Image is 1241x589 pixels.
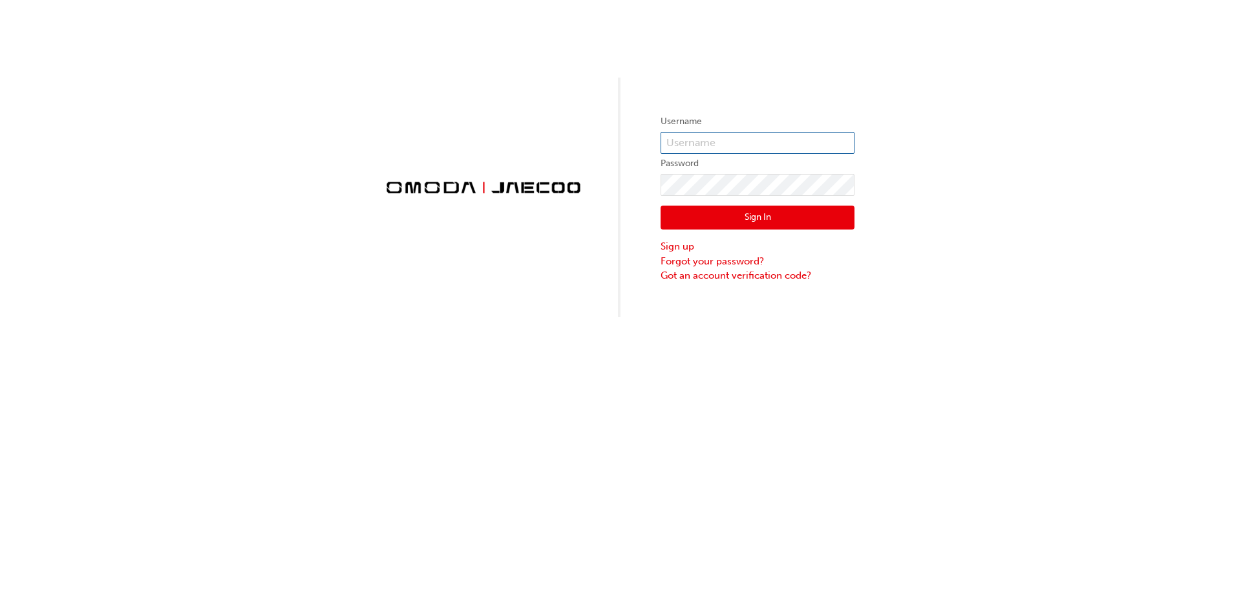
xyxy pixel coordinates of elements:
button: Sign In [661,206,854,230]
a: Got an account verification code? [661,268,854,283]
label: Password [661,156,854,171]
img: Trak [387,180,580,195]
input: Username [661,132,854,154]
a: Sign up [661,239,854,254]
label: Username [661,114,854,129]
a: Forgot your password? [661,254,854,269]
